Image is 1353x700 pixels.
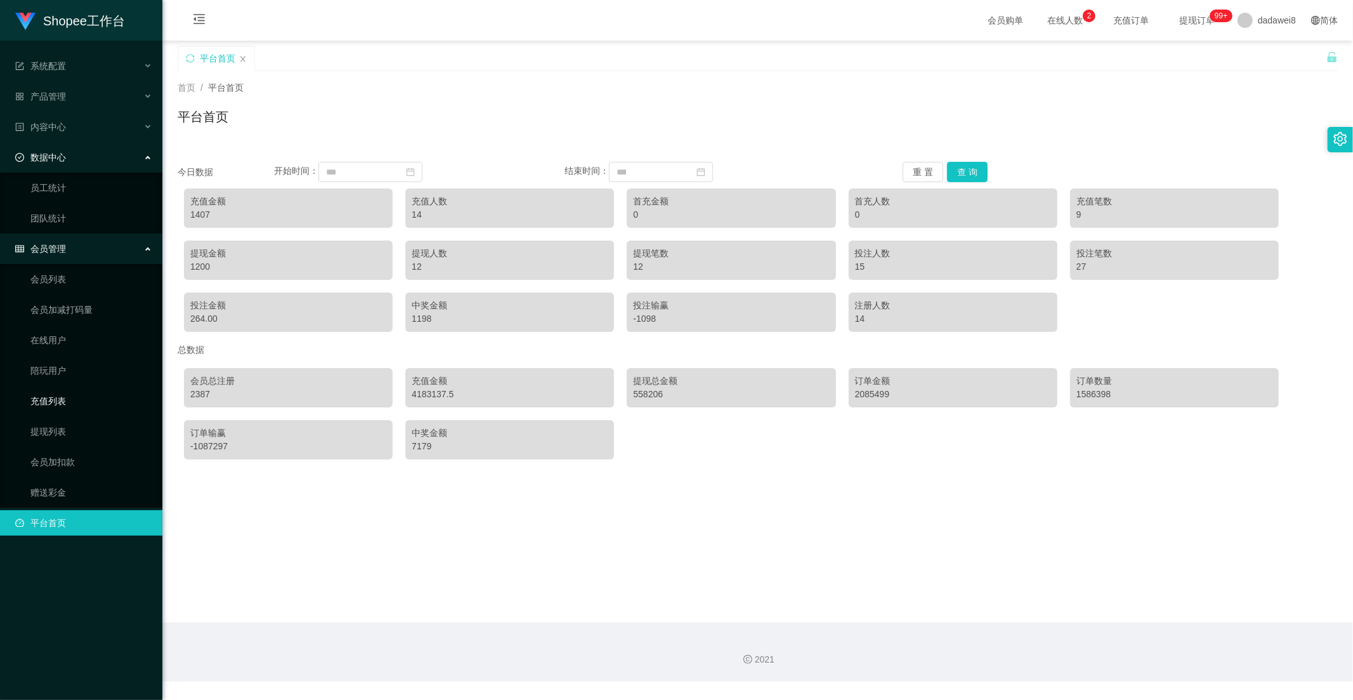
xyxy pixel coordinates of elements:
[190,440,386,453] div: -1087297
[15,62,24,70] i: 图标: form
[406,168,415,176] i: 图标: calendar
[30,175,152,201] a: 员工统计
[15,122,66,132] span: 内容中心
[190,195,386,208] div: 充值金额
[743,655,752,664] i: 图标: copyright
[173,653,1343,666] div: 2021
[190,312,386,326] div: 264.00
[43,1,125,41] h1: Shopee工作台
[633,247,829,260] div: 提现笔数
[178,338,1338,362] div: 总数据
[633,388,829,401] div: 558206
[1333,132,1347,146] i: 图标: setting
[30,206,152,231] a: 团队统计
[855,195,1051,208] div: 首充人数
[30,297,152,322] a: 会员加减打码量
[178,107,228,126] h1: 平台首页
[412,312,608,326] div: 1198
[15,152,66,162] span: 数据中心
[633,208,829,221] div: 0
[274,166,318,176] span: 开始时间：
[15,91,66,102] span: 产品管理
[1107,16,1155,25] span: 充值订单
[178,83,195,93] span: 首页
[15,244,24,253] i: 图标: table
[1041,16,1089,25] span: 在线人数
[412,247,608,260] div: 提现人数
[1173,16,1221,25] span: 提现订单
[855,299,1051,312] div: 注册人数
[1311,16,1320,25] i: 图标: global
[565,166,609,176] span: 结束时间：
[1083,10,1095,22] sup: 2
[903,162,943,182] button: 重 置
[200,46,235,70] div: 平台首页
[190,426,386,440] div: 订单输赢
[15,153,24,162] i: 图标: check-circle-o
[1076,247,1272,260] div: 投注笔数
[30,358,152,383] a: 陪玩用户
[15,15,125,25] a: Shopee工作台
[855,388,1051,401] div: 2085499
[412,195,608,208] div: 充值人数
[1076,388,1272,401] div: 1586398
[1076,374,1272,388] div: 订单数量
[15,92,24,101] i: 图标: appstore-o
[15,13,36,30] img: logo.9652507e.png
[855,312,1051,326] div: 14
[190,247,386,260] div: 提现金额
[633,299,829,312] div: 投注输赢
[412,440,608,453] div: 7179
[178,1,221,41] i: 图标: menu-fold
[855,260,1051,274] div: 15
[1210,10,1232,22] sup: 300
[1326,51,1338,63] i: 图标: unlock
[30,388,152,414] a: 充值列表
[633,312,829,326] div: -1098
[855,374,1051,388] div: 订单金额
[412,299,608,312] div: 中奖金额
[947,162,988,182] button: 查 询
[633,260,829,274] div: 12
[239,55,247,63] i: 图标: close
[1087,10,1092,22] p: 2
[412,208,608,221] div: 14
[30,480,152,505] a: 赠送彩金
[412,374,608,388] div: 充值金额
[190,299,386,312] div: 投注金额
[15,244,66,254] span: 会员管理
[696,168,705,176] i: 图标: calendar
[1076,208,1272,221] div: 9
[1076,195,1272,208] div: 充值笔数
[200,83,203,93] span: /
[190,208,386,221] div: 1407
[15,61,66,71] span: 系统配置
[412,388,608,401] div: 4183137.5
[1076,260,1272,274] div: 27
[190,260,386,274] div: 1200
[30,267,152,292] a: 会员列表
[178,166,274,179] div: 今日数据
[633,374,829,388] div: 提现总金额
[15,510,152,536] a: 图标: dashboard平台首页
[412,260,608,274] div: 12
[190,374,386,388] div: 会员总注册
[855,247,1051,260] div: 投注人数
[855,208,1051,221] div: 0
[633,195,829,208] div: 首充金额
[15,122,24,131] i: 图标: profile
[412,426,608,440] div: 中奖金额
[186,54,195,63] i: 图标: sync
[190,388,386,401] div: 2387
[208,83,244,93] span: 平台首页
[30,327,152,353] a: 在线用户
[30,449,152,475] a: 会员加扣款
[30,419,152,444] a: 提现列表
